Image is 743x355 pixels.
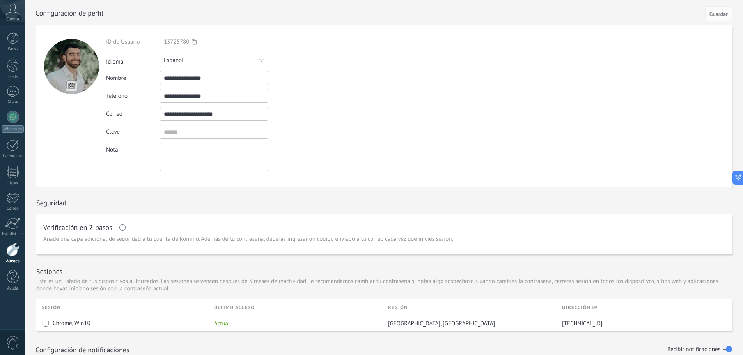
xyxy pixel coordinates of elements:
span: Español [164,57,184,64]
span: Cuenta [6,17,19,22]
button: Guardar [705,6,732,21]
h1: Sesiones [36,267,62,276]
div: Calendario [2,154,24,159]
div: Panel [2,46,24,51]
div: Región [384,299,558,316]
div: Ajustes [2,259,24,264]
h1: Configuración de notificaciones [35,345,129,354]
span: [TECHNICAL_ID] [562,320,603,327]
span: Chrome, Win10 [53,320,90,327]
div: Correo [106,110,160,118]
div: Nombre [106,74,160,82]
div: Chats [2,99,24,104]
div: Listas [2,181,24,186]
span: Añade una capa adicional de seguridad a tu cuenta de Kommo. Además de tu contraseña, deberás ingr... [43,235,453,243]
span: 13725780 [164,38,189,46]
div: Ayuda [2,286,24,291]
div: Idioma [106,55,160,65]
div: 200.105.19.26 [558,316,726,331]
div: Clave [106,128,160,136]
span: [GEOGRAPHIC_DATA], [GEOGRAPHIC_DATA] [388,320,495,327]
span: Guardar [709,11,728,17]
div: ID de Usuario [106,38,160,46]
div: Dirección IP [558,299,732,316]
div: último acceso [210,299,384,316]
h1: Verificación en 2-pasos [43,224,112,231]
div: Teléfono [106,92,160,100]
div: Estadísticas [2,231,24,237]
h1: Seguridad [36,198,66,207]
button: Español [160,53,268,67]
span: Actual [214,320,230,327]
div: WhatsApp [2,125,24,133]
div: La Plata, Argentina [384,316,554,331]
div: Nota [106,143,160,154]
div: Correo [2,206,24,211]
h1: Recibir notificaciones [667,346,720,353]
div: Sesión [42,299,210,316]
div: Leads [2,74,24,79]
p: Este es un listado de tus dispositivos autorizados. Las sesiones se vencen después de 3 meses de ... [36,277,732,292]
